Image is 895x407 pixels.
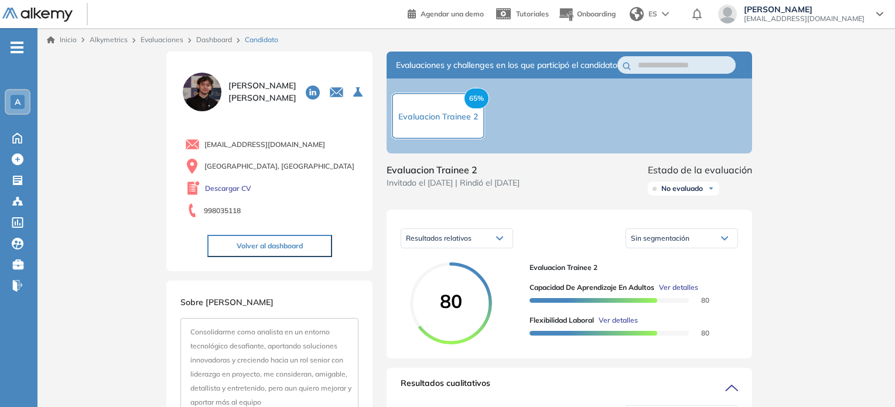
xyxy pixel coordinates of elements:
[744,5,865,14] span: [PERSON_NAME]
[398,111,478,122] span: Evaluacion Trainee 2
[196,35,232,44] a: Dashboard
[245,35,278,45] span: Candidato
[687,331,701,336] span: 80
[204,161,354,172] span: [GEOGRAPHIC_DATA], [GEOGRAPHIC_DATA]
[836,351,895,407] div: Widget de chat
[440,289,462,313] span: 80
[90,35,128,44] span: Alkymetrics
[421,9,484,18] span: Agendar una demo
[396,59,617,71] span: Evaluaciones y challenges en los que participó el candidato
[516,9,549,18] span: Tutoriales
[577,9,616,18] span: Onboarding
[406,234,472,242] span: Resultados relativos
[648,9,657,19] span: ES
[15,97,21,107] span: A
[594,315,638,326] button: Ver detalles
[530,282,654,293] span: Capacidad de Aprendizaje en Adultos
[744,14,865,23] span: [EMAIL_ADDRESS][DOMAIN_NAME]
[180,297,274,307] span: Sobre [PERSON_NAME]
[11,46,23,49] i: -
[401,377,490,396] span: Resultados cualitativos
[204,139,325,150] span: [EMAIL_ADDRESS][DOMAIN_NAME]
[205,183,251,194] a: Descargar CV
[687,298,701,303] span: 80
[530,262,729,273] span: Evaluacion Trainee 2
[387,163,520,177] span: Evaluacion Trainee 2
[204,206,241,216] span: 998035118
[387,177,520,189] span: Invitado el [DATE] | Rindió el [DATE]
[47,35,77,45] a: Inicio
[207,235,332,257] button: Volver al dashboard
[654,282,698,293] button: Ver detalles
[708,185,715,192] img: Ícono de flecha
[630,7,644,21] img: world
[661,184,703,193] span: No evaluado
[464,88,489,109] span: 65%
[228,80,296,104] span: [PERSON_NAME] [PERSON_NAME]
[836,351,895,407] iframe: Chat Widget
[530,315,594,326] span: Flexibilidad Laboral
[2,8,73,22] img: Logo
[631,234,689,242] span: Sin segmentación
[659,282,698,293] span: Ver detalles
[408,6,484,20] a: Agendar una demo
[558,2,616,27] button: Onboarding
[190,327,351,406] span: Consolidarme como analista en un entorno tecnológico desafiante, aportando soluciones innovadoras...
[599,315,638,326] span: Ver detalles
[648,163,752,177] span: Estado de la evaluación
[662,12,669,16] img: arrow
[180,70,224,114] img: PROFILE_MENU_LOGO_USER
[141,35,183,44] a: Evaluaciones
